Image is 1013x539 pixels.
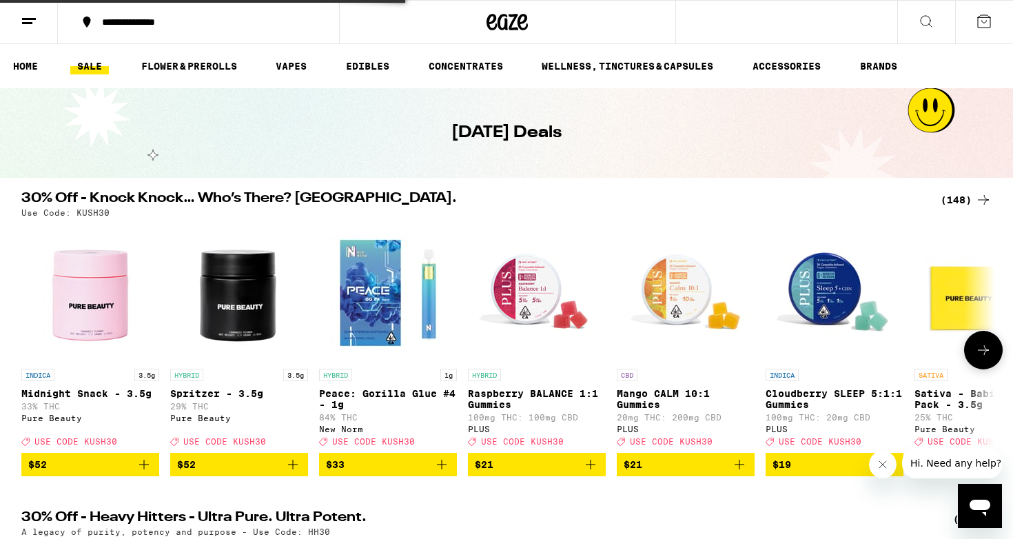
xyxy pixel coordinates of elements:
[319,425,457,434] div: New Norm
[326,459,345,470] span: $33
[766,425,903,434] div: PLUS
[766,413,903,422] p: 100mg THC: 20mg CBD
[869,451,897,478] iframe: Close message
[953,511,992,527] a: (8)
[170,224,308,453] a: Open page for Spritzer - 3.5g from Pure Beauty
[772,459,791,470] span: $19
[468,413,606,422] p: 100mg THC: 100mg CBD
[170,402,308,411] p: 29% THC
[451,121,562,145] h1: [DATE] Deals
[746,58,828,74] a: ACCESSORIES
[183,437,266,446] span: USE CODE KUSH30
[319,453,457,476] button: Add to bag
[624,459,642,470] span: $21
[630,437,713,446] span: USE CODE KUSH30
[21,414,159,423] div: Pure Beauty
[617,369,637,381] p: CBD
[766,224,903,453] a: Open page for Cloudberry SLEEP 5:1:1 Gummies from PLUS
[177,459,196,470] span: $52
[332,437,415,446] span: USE CODE KUSH30
[468,224,606,362] img: PLUS - Raspberry BALANCE 1:1 Gummies
[958,484,1002,528] iframe: Button to launch messaging window
[319,224,457,453] a: Open page for Peace: Gorilla Glue #4 - 1g from New Norm
[535,58,720,74] a: WELLNESS, TINCTURES & CAPSULES
[21,192,924,208] h2: 30% Off - Knock Knock… Who’s There? [GEOGRAPHIC_DATA].
[21,388,159,399] p: Midnight Snack - 3.5g
[319,224,457,362] img: New Norm - Peace: Gorilla Glue #4 - 1g
[440,369,457,381] p: 1g
[766,388,903,410] p: Cloudberry SLEEP 5:1:1 Gummies
[283,369,308,381] p: 3.5g
[468,453,606,476] button: Add to bag
[339,58,396,74] a: EDIBLES
[853,58,904,74] a: BRANDS
[21,224,159,453] a: Open page for Midnight Snack - 3.5g from Pure Beauty
[28,459,47,470] span: $52
[21,511,924,527] h2: 30% Off - Heavy Hitters - Ultra Pure. Ultra Potent.
[319,369,352,381] p: HYBRID
[70,58,109,74] a: SALE
[902,448,1002,478] iframe: Message from company
[422,58,510,74] a: CONCENTRATES
[269,58,314,74] a: VAPES
[170,414,308,423] div: Pure Beauty
[21,224,159,362] img: Pure Beauty - Midnight Snack - 3.5g
[468,388,606,410] p: Raspberry BALANCE 1:1 Gummies
[21,453,159,476] button: Add to bag
[21,208,110,217] p: Use Code: KUSH30
[617,425,755,434] div: PLUS
[766,224,903,362] img: PLUS - Cloudberry SLEEP 5:1:1 Gummies
[134,58,244,74] a: FLOWER & PREROLLS
[941,192,992,208] a: (148)
[468,224,606,453] a: Open page for Raspberry BALANCE 1:1 Gummies from PLUS
[617,388,755,410] p: Mango CALM 10:1 Gummies
[319,413,457,422] p: 84% THC
[170,453,308,476] button: Add to bag
[21,369,54,381] p: INDICA
[475,459,493,470] span: $21
[481,437,564,446] span: USE CODE KUSH30
[170,369,203,381] p: HYBRID
[134,369,159,381] p: 3.5g
[766,369,799,381] p: INDICA
[6,58,45,74] a: HOME
[617,413,755,422] p: 20mg THC: 200mg CBD
[468,425,606,434] div: PLUS
[928,437,1010,446] span: USE CODE KUSH30
[34,437,117,446] span: USE CODE KUSH30
[766,453,903,476] button: Add to bag
[170,224,308,362] img: Pure Beauty - Spritzer - 3.5g
[617,224,755,362] img: PLUS - Mango CALM 10:1 Gummies
[319,388,457,410] p: Peace: Gorilla Glue #4 - 1g
[468,369,501,381] p: HYBRID
[170,388,308,399] p: Spritzer - 3.5g
[617,453,755,476] button: Add to bag
[21,402,159,411] p: 33% THC
[21,527,330,536] p: A legacy of purity, potency and purpose - Use Code: HH30
[779,437,861,446] span: USE CODE KUSH30
[914,369,948,381] p: SATIVA
[617,224,755,453] a: Open page for Mango CALM 10:1 Gummies from PLUS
